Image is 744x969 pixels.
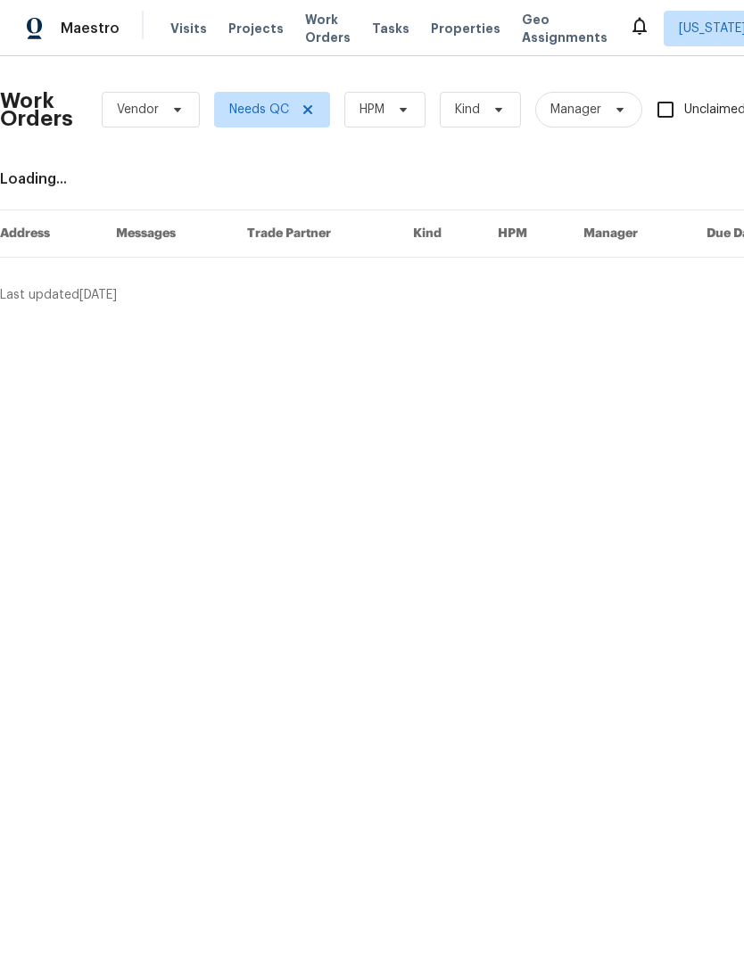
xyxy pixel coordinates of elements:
span: Kind [455,101,480,119]
th: Messages [102,210,233,258]
th: Manager [569,210,692,258]
span: Projects [228,20,284,37]
span: Vendor [117,101,159,119]
span: Geo Assignments [522,11,608,46]
span: Needs QC [229,101,289,119]
span: Visits [170,20,207,37]
span: Tasks [372,22,409,35]
span: Properties [431,20,500,37]
span: Work Orders [305,11,351,46]
th: Trade Partner [233,210,400,258]
span: Maestro [61,20,120,37]
th: Kind [399,210,484,258]
span: Manager [550,101,601,119]
span: [DATE] [79,289,117,301]
span: HPM [360,101,384,119]
th: HPM [484,210,569,258]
